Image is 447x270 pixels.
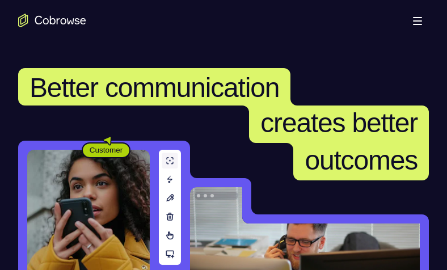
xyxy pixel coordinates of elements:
a: Go to the home page [18,14,86,27]
span: Better communication [29,73,279,103]
span: outcomes [305,145,418,175]
span: Customer [83,145,130,156]
span: creates better [260,108,418,138]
